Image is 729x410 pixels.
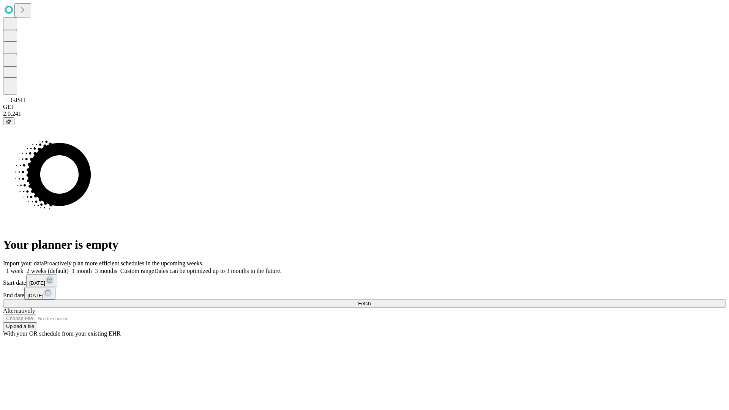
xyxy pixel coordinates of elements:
button: [DATE] [26,274,57,287]
span: Alternatively [3,307,35,314]
span: Proactively plan more efficient schedules in the upcoming weeks. [44,260,204,266]
span: 1 month [72,268,92,274]
button: Upload a file [3,322,37,330]
div: End date [3,287,726,300]
span: Dates can be optimized up to 3 months in the future. [154,268,281,274]
div: Start date [3,274,726,287]
span: Custom range [120,268,154,274]
button: [DATE] [24,287,55,300]
span: With your OR schedule from your existing EHR [3,330,121,337]
span: GJSH [11,97,25,103]
button: @ [3,117,14,125]
span: 2 weeks (default) [27,268,69,274]
span: [DATE] [27,293,43,298]
span: 1 week [6,268,24,274]
span: @ [6,118,11,124]
span: Import your data [3,260,44,266]
div: GEI [3,104,726,110]
span: Fetch [358,301,371,306]
button: Fetch [3,300,726,307]
span: 3 months [95,268,117,274]
div: 2.0.241 [3,110,726,117]
span: [DATE] [29,280,45,286]
h1: Your planner is empty [3,238,726,252]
